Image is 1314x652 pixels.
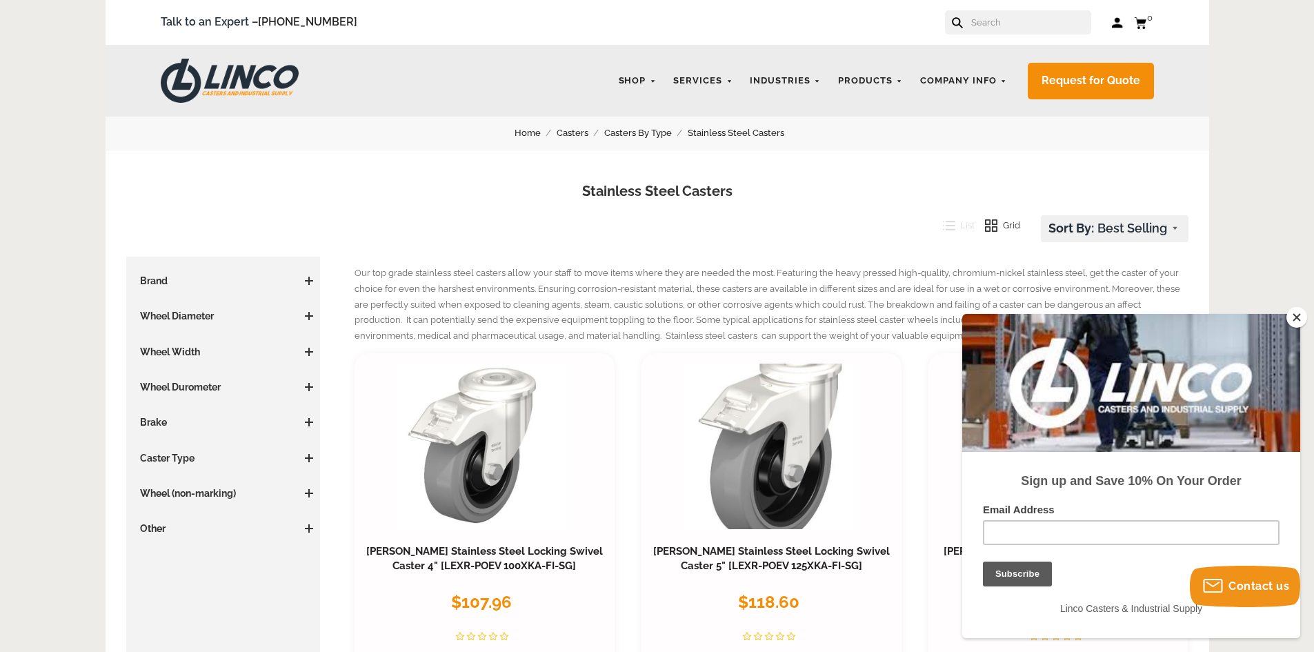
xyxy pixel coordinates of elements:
[666,68,739,95] a: Services
[1112,16,1124,30] a: Log in
[944,545,1173,573] a: [PERSON_NAME] Stainless Steel Swivel Caster 4" [LEXR-POEV 100XKA-SG]
[133,415,314,429] h3: Brake
[451,592,512,612] span: $107.96
[933,215,975,236] button: List
[133,522,314,535] h3: Other
[133,309,314,323] h3: Wheel Diameter
[366,545,603,573] a: [PERSON_NAME] Stainless Steel Locking Swivel Caster 4" [LEXR-POEV 100XKA-FI-SG]
[1147,12,1153,23] span: 0
[831,68,910,95] a: Products
[1134,14,1154,31] a: 0
[515,126,557,141] a: Home
[59,160,279,174] strong: Sign up and Save 10% On Your Order
[688,126,800,141] a: Stainless Steel Casters
[355,266,1188,344] p: Our top grade stainless steel casters allow your staff to move items where they are needed the mo...
[738,592,799,612] span: $118.60
[743,68,828,95] a: Industries
[1286,307,1307,328] button: Close
[98,289,240,300] span: Linco Casters & Industrial Supply
[21,190,317,206] label: Email Address
[913,68,1014,95] a: Company Info
[133,451,314,465] h3: Caster Type
[133,380,314,394] h3: Wheel Durometer
[133,274,314,288] h3: Brand
[1028,63,1154,99] a: Request for Quote
[133,345,314,359] h3: Wheel Width
[604,126,688,141] a: Casters By Type
[21,248,90,273] input: Subscribe
[653,545,890,573] a: [PERSON_NAME] Stainless Steel Locking Swivel Caster 5" [LEXR-POEV 125XKA-FI-SG]
[612,68,664,95] a: Shop
[133,486,314,500] h3: Wheel (non-marking)
[126,181,1188,201] h1: Stainless Steel Casters
[975,215,1020,236] button: Grid
[970,10,1091,34] input: Search
[1228,580,1289,593] span: Contact us
[161,59,299,103] img: LINCO CASTERS & INDUSTRIAL SUPPLY
[1190,566,1300,607] button: Contact us
[557,126,604,141] a: Casters
[161,13,357,32] span: Talk to an Expert –
[258,15,357,28] a: [PHONE_NUMBER]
